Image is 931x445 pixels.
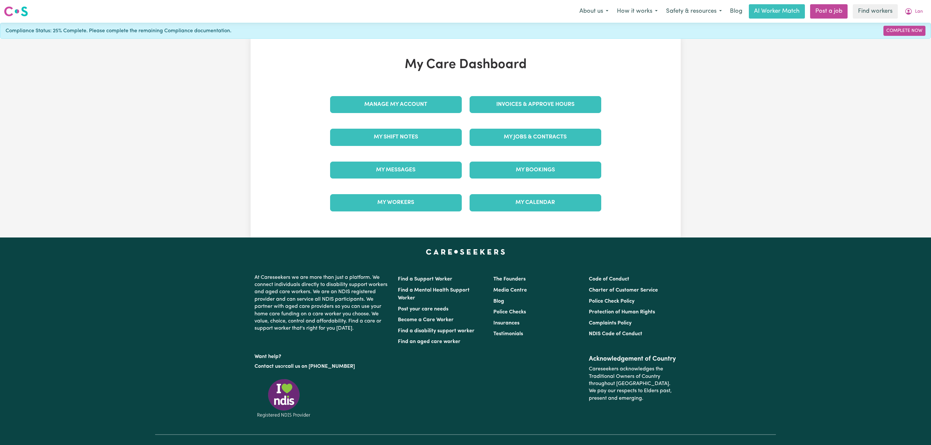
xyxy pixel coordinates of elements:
p: or [255,360,390,373]
a: Charter of Customer Service [589,288,658,293]
button: Safety & resources [662,5,726,18]
a: Manage My Account [330,96,462,113]
a: My Calendar [470,194,601,211]
img: Careseekers logo [4,6,28,17]
a: Find a disability support worker [398,328,474,334]
a: My Messages [330,162,462,179]
a: Police Checks [493,309,526,315]
span: Compliance Status: 25% Complete. Please complete the remaining Compliance documentation. [6,27,231,35]
a: Careseekers logo [4,4,28,19]
p: Careseekers acknowledges the Traditional Owners of Country throughout [GEOGRAPHIC_DATA]. We pay o... [589,363,676,405]
a: The Founders [493,277,526,282]
a: Complaints Policy [589,321,632,326]
span: Lan [915,8,923,15]
a: Blog [493,299,504,304]
a: Code of Conduct [589,277,629,282]
a: Find an aged care worker [398,339,460,344]
a: Invoices & Approve Hours [470,96,601,113]
a: Post your care needs [398,307,448,312]
a: Find workers [853,4,898,19]
a: Testimonials [493,331,523,337]
p: Want help? [255,351,390,360]
a: My Shift Notes [330,129,462,146]
a: Protection of Human Rights [589,309,655,315]
a: Media Centre [493,288,527,293]
a: Police Check Policy [589,299,634,304]
a: Contact us [255,364,280,369]
a: Post a job [810,4,848,19]
a: call us on [PHONE_NUMBER] [285,364,355,369]
a: AI Worker Match [749,4,805,19]
a: Insurances [493,321,519,326]
a: Find a Support Worker [398,277,452,282]
h2: Acknowledgement of Country [589,355,676,363]
a: Find a Mental Health Support Worker [398,288,470,301]
a: Blog [726,4,746,19]
a: My Jobs & Contracts [470,129,601,146]
a: Become a Care Worker [398,317,454,323]
img: Registered NDIS provider [255,378,313,419]
button: About us [575,5,613,18]
p: At Careseekers we are more than just a platform. We connect individuals directly to disability su... [255,271,390,335]
a: Careseekers home page [426,249,505,254]
button: How it works [613,5,662,18]
a: My Bookings [470,162,601,179]
h1: My Care Dashboard [326,57,605,73]
a: Complete Now [883,26,925,36]
a: NDIS Code of Conduct [589,331,642,337]
a: My Workers [330,194,462,211]
button: My Account [900,5,927,18]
